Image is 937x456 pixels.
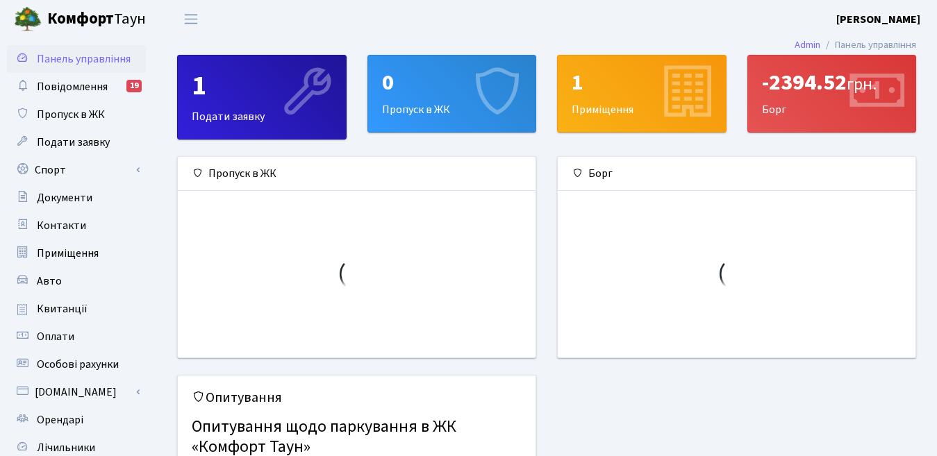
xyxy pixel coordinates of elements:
[7,378,146,406] a: [DOMAIN_NAME]
[572,69,712,96] div: 1
[836,12,920,27] b: [PERSON_NAME]
[174,8,208,31] button: Переключити навігацію
[37,412,83,428] span: Орендарі
[37,301,88,316] span: Квитанції
[47,8,114,30] b: Комфорт
[37,107,105,122] span: Пропуск в ЖК
[7,323,146,351] a: Оплати
[192,69,332,103] div: 1
[7,295,146,323] a: Квитанції
[820,37,916,53] li: Панель управління
[7,212,146,239] a: Контакти
[7,156,146,184] a: Спорт
[178,56,346,139] div: Подати заявку
[37,357,119,372] span: Особові рахунки
[7,73,146,101] a: Повідомлення19
[37,51,131,67] span: Панель управління
[177,55,347,140] a: 1Подати заявку
[774,31,937,60] nav: breadcrumb
[7,406,146,434] a: Орендарі
[37,329,74,344] span: Оплати
[7,239,146,267] a: Приміщення
[37,190,92,205] span: Документи
[836,11,920,28] a: [PERSON_NAME]
[37,218,86,233] span: Контакти
[557,55,727,133] a: 1Приміщення
[7,184,146,212] a: Документи
[762,69,902,96] div: -2394.52
[37,246,99,261] span: Приміщення
[37,273,62,289] span: Авто
[178,157,536,191] div: Пропуск в ЖК
[37,135,110,150] span: Подати заявку
[7,267,146,295] a: Авто
[126,80,142,92] div: 19
[558,56,726,132] div: Приміщення
[748,56,916,132] div: Борг
[7,351,146,378] a: Особові рахунки
[795,37,820,52] a: Admin
[7,45,146,73] a: Панель управління
[558,157,915,191] div: Борг
[37,440,95,455] span: Лічильники
[14,6,42,33] img: logo.png
[367,55,537,133] a: 0Пропуск в ЖК
[192,389,522,406] h5: Опитування
[47,8,146,31] span: Таун
[382,69,522,96] div: 0
[7,101,146,128] a: Пропуск в ЖК
[7,128,146,156] a: Подати заявку
[37,79,108,94] span: Повідомлення
[368,56,536,132] div: Пропуск в ЖК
